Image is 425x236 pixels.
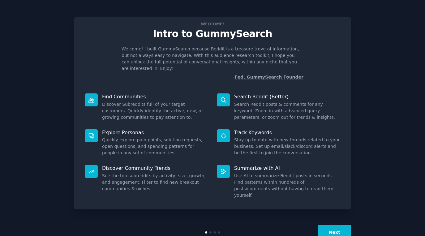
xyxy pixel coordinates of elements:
[102,173,208,192] dd: See the top subreddits by activity, size, growth, and engagement. Filter to find new breakout com...
[102,165,208,171] p: Discover Community Trends
[234,173,340,199] dd: Use AI to summarize Reddit posts in seconds. Find patterns within hundreds of posts/comments with...
[80,28,345,39] p: Intro to GummySearch
[234,137,340,156] dd: Stay up to date with new threads related to your business. Set up email/slack/discord alerts and ...
[234,165,340,171] p: Summarize with AI
[234,93,340,100] p: Search Reddit (Better)
[234,75,303,80] a: Fed, GummySearch Founder
[102,129,208,136] p: Explore Personas
[102,93,208,100] p: Find Communities
[200,21,225,27] span: Welcome!
[234,101,340,121] dd: Search Reddit posts & comments for any keyword. Zoom in with advanced query parameters, or zoom o...
[102,137,208,156] dd: Quickly explore pain points, solution requests, open questions, and spending patterns for people ...
[234,129,340,136] p: Track Keywords
[233,74,303,80] div: -
[122,46,303,72] p: Welcome! I built GummySearch because Reddit is a treasure trove of information, but not always ea...
[102,101,208,121] dd: Discover Subreddits full of your target customers. Quickly identify the active, new, or growing c...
